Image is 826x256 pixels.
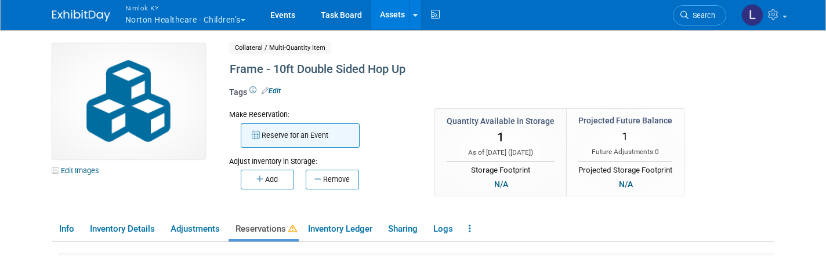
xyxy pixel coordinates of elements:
[241,123,360,148] button: Reserve for an Event
[83,219,161,239] a: Inventory Details
[301,219,379,239] a: Inventory Ledger
[52,43,205,159] img: Collateral-Icon-2.png
[229,108,417,120] div: Make Reservation:
[741,4,763,26] img: Luc Schaefer
[426,219,459,239] a: Logs
[447,115,555,127] div: Quantity Available in Storage
[306,170,359,189] button: Remove
[229,219,299,239] a: Reservations
[447,148,555,158] div: As of [DATE] ( )
[52,10,110,21] img: ExhibitDay
[229,148,417,167] div: Adjust Inventory in Storage:
[491,178,512,191] div: N/A
[447,161,555,176] div: Storage Footprint
[655,148,659,156] span: 0
[125,2,245,14] span: Nimlok KY
[52,163,104,178] a: Edit Images
[226,59,705,80] div: Frame - 10ft Double Sided Hop Up
[229,86,705,106] div: Tags
[510,148,531,156] span: [DATE]
[52,219,81,239] a: Info
[164,219,226,239] a: Adjustments
[262,87,281,95] a: Edit
[673,5,726,25] a: Search
[615,178,636,191] div: N/A
[578,147,672,157] div: Future Adjustments:
[578,161,672,176] div: Projected Storage Footprint
[229,42,331,54] span: Collateral / Multi-Quantity Item
[689,11,715,20] span: Search
[622,130,628,143] span: 1
[381,219,424,239] a: Sharing
[578,115,672,126] div: Projected Future Balance
[497,130,504,144] span: 1
[241,170,294,189] button: Add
